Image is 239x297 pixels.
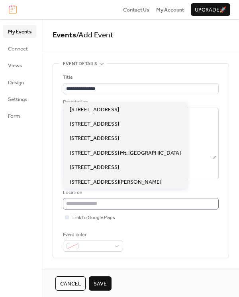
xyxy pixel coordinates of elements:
[195,6,226,14] span: Upgrade 🚀
[123,6,149,14] a: Contact Us
[53,28,76,43] a: Events
[3,25,36,38] a: My Events
[3,93,36,105] a: Settings
[3,42,36,55] a: Connect
[8,112,20,120] span: Form
[63,189,217,197] div: Location
[8,62,22,70] span: Views
[8,79,24,87] span: Design
[63,60,97,68] span: Event details
[60,280,81,288] span: Cancel
[70,149,181,157] span: [STREET_ADDRESS] Mt. [GEOGRAPHIC_DATA]
[63,231,121,239] div: Event color
[156,6,184,14] a: My Account
[94,280,107,288] span: Save
[63,98,217,106] div: Description
[3,109,36,122] a: Form
[72,214,115,222] span: Link to Google Maps
[63,74,217,82] div: Title
[70,106,119,114] span: [STREET_ADDRESS]
[76,28,114,43] span: / Add Event
[55,276,86,291] button: Cancel
[3,59,36,72] a: Views
[70,163,119,171] span: [STREET_ADDRESS]
[3,76,36,89] a: Design
[70,178,161,186] span: [STREET_ADDRESS][PERSON_NAME]
[8,45,28,53] span: Connect
[70,120,119,128] span: [STREET_ADDRESS]
[8,28,31,36] span: My Events
[63,268,97,276] span: Date and time
[89,276,112,291] button: Save
[9,5,17,14] img: logo
[70,134,119,142] span: [STREET_ADDRESS]
[191,3,230,16] button: Upgrade🚀
[8,95,27,103] span: Settings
